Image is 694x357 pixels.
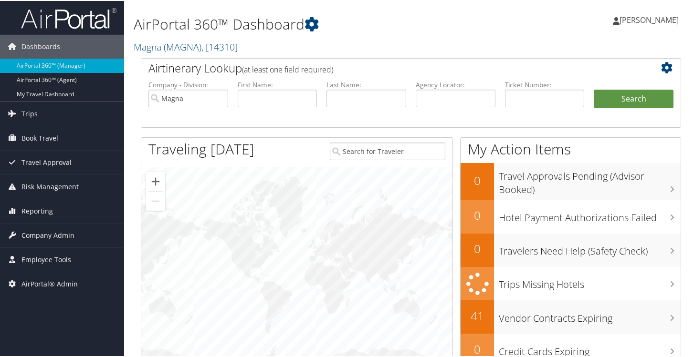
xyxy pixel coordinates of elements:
[461,307,494,323] h2: 41
[146,191,165,210] button: Zoom out
[461,172,494,188] h2: 0
[134,13,504,33] h1: AirPortal 360™ Dashboard
[146,171,165,190] button: Zoom in
[461,206,494,223] h2: 0
[201,40,238,52] span: , [ 14310 ]
[148,59,629,75] h2: Airtinerary Lookup
[461,240,494,256] h2: 0
[21,34,60,58] span: Dashboards
[134,40,238,52] a: Magna
[21,247,71,271] span: Employee Tools
[461,199,681,233] a: 0Hotel Payment Authorizations Failed
[620,14,679,24] span: [PERSON_NAME]
[499,239,681,257] h3: Travelers Need Help (Safety Check)
[148,138,254,158] h1: Traveling [DATE]
[330,142,445,159] input: Search for Traveler
[499,272,681,290] h3: Trips Missing Hotels
[242,63,333,74] span: (at least one field required)
[499,306,681,324] h3: Vendor Contracts Expiring
[21,101,38,125] span: Trips
[505,79,585,89] label: Ticket Number:
[461,340,494,357] h2: 0
[499,164,681,195] h3: Travel Approvals Pending (Advisor Booked)
[461,233,681,266] a: 0Travelers Need Help (Safety Check)
[499,205,681,224] h3: Hotel Payment Authorizations Failed
[164,40,201,52] span: ( MAGNA )
[21,174,79,198] span: Risk Management
[461,138,681,158] h1: My Action Items
[461,266,681,300] a: Trips Missing Hotels
[21,125,58,149] span: Book Travel
[594,89,673,108] button: Search
[21,6,116,29] img: airportal-logo.png
[148,79,228,89] label: Company - Division:
[21,198,53,222] span: Reporting
[238,79,317,89] label: First Name:
[416,79,495,89] label: Agency Locator:
[326,79,406,89] label: Last Name:
[461,299,681,333] a: 41Vendor Contracts Expiring
[613,5,688,33] a: [PERSON_NAME]
[21,150,72,173] span: Travel Approval
[461,162,681,199] a: 0Travel Approvals Pending (Advisor Booked)
[21,271,78,295] span: AirPortal® Admin
[21,223,74,246] span: Company Admin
